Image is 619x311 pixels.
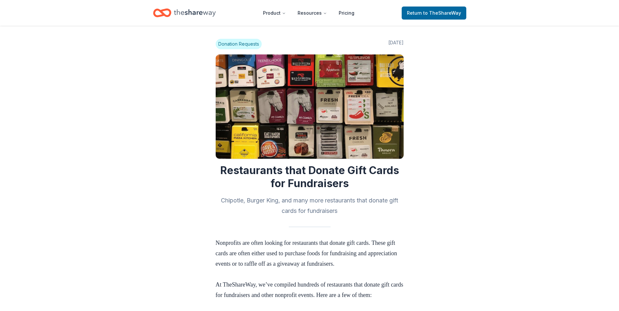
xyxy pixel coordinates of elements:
span: to TheShareWay [423,10,461,16]
span: Donation Requests [216,39,262,49]
a: Home [153,5,216,21]
span: [DATE] [388,39,404,49]
nav: Main [258,5,360,21]
p: Nonprofits are often looking for restaurants that donate gift cards. These gift cards are often e... [216,238,404,300]
span: Return [407,9,461,17]
h2: Chipotle, Burger King, and many more restaurants that donate gift cards for fundraisers [216,195,404,216]
h1: Restaurants that Donate Gift Cards for Fundraisers [216,164,404,190]
img: Image for Restaurants that Donate Gift Cards for Fundraisers [216,54,404,159]
button: Product [258,7,291,20]
a: Pricing [333,7,360,20]
button: Resources [292,7,332,20]
a: Returnto TheShareWay [402,7,466,20]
